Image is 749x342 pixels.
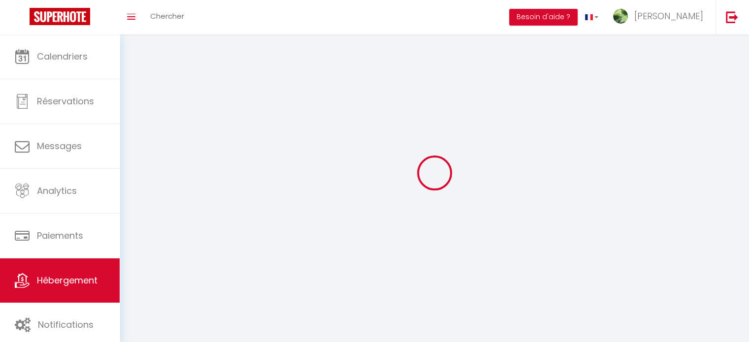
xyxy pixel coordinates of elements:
span: Notifications [38,318,94,331]
span: Réservations [37,95,94,107]
span: Calendriers [37,50,88,62]
img: Super Booking [30,8,90,25]
button: Besoin d'aide ? [509,9,578,26]
button: Ouvrir le widget de chat LiveChat [8,4,37,33]
span: Hébergement [37,274,98,286]
span: Chercher [150,11,184,21]
span: Messages [37,140,82,152]
img: ... [613,9,628,24]
span: [PERSON_NAME] [634,10,703,22]
img: logout [726,11,738,23]
span: Paiements [37,229,83,242]
span: Analytics [37,185,77,197]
